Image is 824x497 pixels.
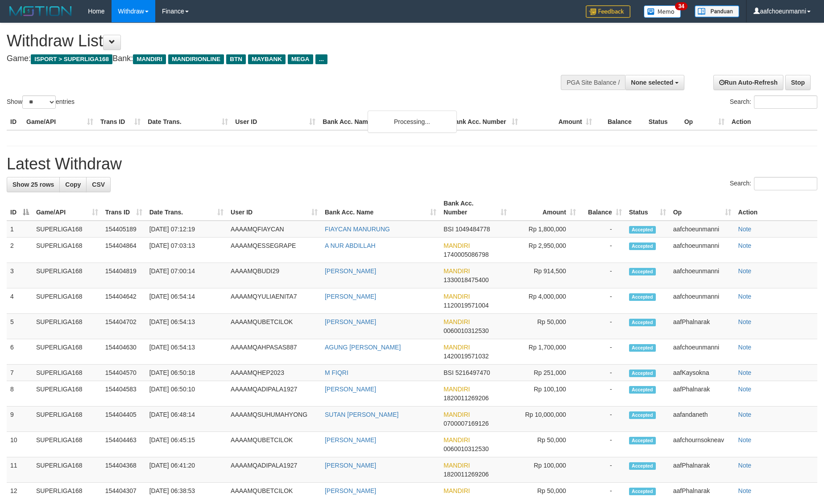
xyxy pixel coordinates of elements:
span: ISPORT > SUPERLIGA168 [31,54,112,64]
td: 154405189 [102,221,146,238]
th: Trans ID [97,114,144,130]
span: MANDIRI [443,318,470,325]
td: - [580,339,625,365]
td: 1 [7,221,33,238]
span: Copy [65,181,81,188]
td: [DATE] 06:54:13 [146,314,227,339]
td: aafandaneth [670,407,735,432]
td: 9 [7,407,33,432]
td: Rp 1,700,000 [510,339,580,365]
th: Balance [596,114,645,130]
th: Trans ID: activate to sort column ascending [102,195,146,221]
td: 154404864 [102,238,146,263]
td: aafchoeunmanni [670,288,735,314]
a: Run Auto-Refresh [713,75,783,90]
td: AAAAMQBUDI29 [227,263,321,288]
th: User ID [232,114,319,130]
td: - [580,263,625,288]
img: Feedback.jpg [586,5,630,18]
td: AAAAMQESSEGRAPE [227,238,321,263]
h1: Withdraw List [7,32,540,50]
img: Button%20Memo.svg [644,5,681,18]
span: Copy 0060010312530 to clipboard [443,327,489,334]
a: Note [738,386,752,393]
td: aafchoeunmanni [670,263,735,288]
a: Note [738,462,752,469]
a: Note [738,267,752,275]
span: Accepted [629,411,656,419]
td: [DATE] 07:03:13 [146,238,227,263]
span: CSV [92,181,105,188]
span: ... [315,54,327,64]
th: Status: activate to sort column ascending [625,195,670,221]
td: AAAAMQUBETCILOK [227,314,321,339]
h1: Latest Withdraw [7,155,817,173]
td: aafchoeunmanni [670,238,735,263]
td: - [580,238,625,263]
td: [DATE] 06:41:20 [146,457,227,483]
th: ID: activate to sort column descending [7,195,33,221]
a: AGUNG [PERSON_NAME] [325,344,401,351]
label: Search: [730,177,817,190]
td: SUPERLIGA168 [33,339,102,365]
span: Copy 0700007169126 to clipboard [443,420,489,427]
a: SUTAN [PERSON_NAME] [325,411,398,418]
td: - [580,432,625,457]
td: SUPERLIGA168 [33,457,102,483]
span: MEGA [288,54,313,64]
td: Rp 4,000,000 [510,288,580,314]
td: Rp 2,950,000 [510,238,580,263]
td: 154404570 [102,365,146,381]
span: Accepted [629,370,656,377]
td: Rp 100,100 [510,381,580,407]
td: 154404630 [102,339,146,365]
div: Processing... [368,111,457,133]
td: 154404642 [102,288,146,314]
th: Action [728,114,817,130]
td: aafchoeunmanni [670,339,735,365]
label: Search: [730,95,817,109]
a: Note [738,226,752,233]
td: Rp 1,800,000 [510,221,580,238]
span: MANDIRI [443,344,470,351]
td: 5 [7,314,33,339]
td: AAAAMQADIPALA1927 [227,381,321,407]
td: 2 [7,238,33,263]
a: [PERSON_NAME] [325,318,376,325]
span: Accepted [629,488,656,495]
td: SUPERLIGA168 [33,221,102,238]
a: [PERSON_NAME] [325,462,376,469]
span: Accepted [629,437,656,444]
td: 4 [7,288,33,314]
button: None selected [625,75,684,90]
a: Note [738,369,752,376]
span: Accepted [629,293,656,301]
span: MANDIRI [443,436,470,444]
a: M FIQRI [325,369,348,376]
span: Accepted [629,462,656,470]
span: Accepted [629,386,656,394]
span: Copy 1820011269206 to clipboard [443,394,489,402]
div: PGA Site Balance / [561,75,625,90]
td: 3 [7,263,33,288]
td: - [580,314,625,339]
span: MANDIRI [443,487,470,494]
span: MANDIRI [443,242,470,249]
td: AAAAMQADIPALA1927 [227,457,321,483]
td: [DATE] 06:50:18 [146,365,227,381]
span: Copy 1330018475400 to clipboard [443,276,489,283]
a: Note [738,242,752,249]
img: MOTION_logo.png [7,4,75,18]
select: Showentries [22,95,56,109]
td: - [580,221,625,238]
td: - [580,365,625,381]
th: Action [735,195,817,221]
span: Copy 1420019571032 to clipboard [443,353,489,360]
span: Copy 1120019571004 to clipboard [443,302,489,309]
td: AAAAMQYULIAENITA7 [227,288,321,314]
td: aafPhalnarak [670,381,735,407]
span: MANDIRI [443,293,470,300]
a: Note [738,487,752,494]
a: Copy [59,177,87,192]
th: Game/API [23,114,97,130]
